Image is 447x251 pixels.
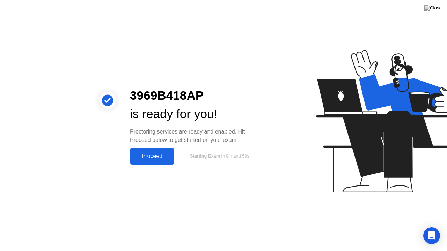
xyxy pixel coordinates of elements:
[132,153,172,159] div: Proceed
[226,153,249,159] span: 9m and 59s
[130,148,174,165] button: Proceed
[130,105,260,123] div: is ready for you!
[178,150,260,163] button: Starting Exam in9m and 59s
[424,5,442,11] img: Close
[423,227,440,244] div: Open Intercom Messenger
[130,128,260,144] div: Proctoring services are ready and enabled. Hit Proceed below to get started on your exam.
[130,86,260,105] div: 3969B418AP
